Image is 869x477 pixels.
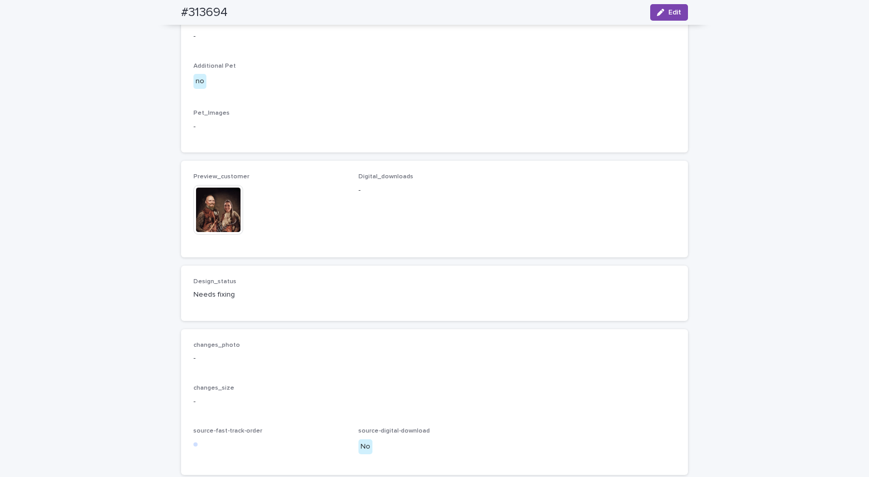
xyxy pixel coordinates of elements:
span: Design_status [193,279,236,285]
span: Additional Pet [193,63,236,69]
p: Needs fixing [193,289,346,300]
div: No [358,439,372,454]
span: Preview_customer [193,174,249,180]
span: Photo not OK [193,20,234,26]
p: - [358,185,511,196]
span: Edit [668,9,681,16]
p: - [193,396,676,407]
p: - [193,121,676,132]
span: source-digital-download [358,428,430,434]
span: changes_photo [193,342,240,348]
div: no [193,74,206,89]
p: - [193,353,676,364]
h2: #313694 [181,5,228,20]
span: changes_size [193,385,234,391]
span: Pet_Images [193,110,230,116]
span: source-fast-track-order [193,428,262,434]
p: - [193,31,676,42]
button: Edit [650,4,688,21]
span: Digital_downloads [358,174,413,180]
